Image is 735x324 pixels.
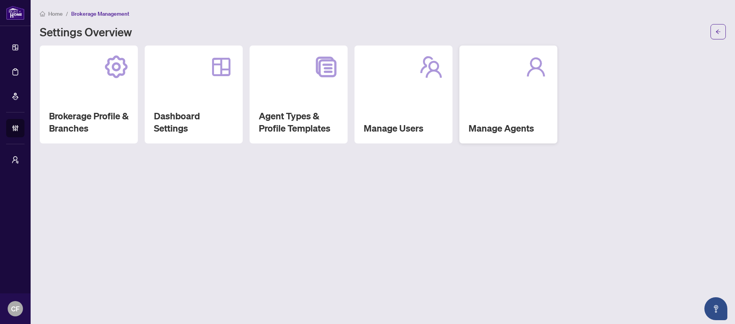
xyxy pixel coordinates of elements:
span: user-switch [11,156,19,164]
img: logo [6,6,24,20]
li: / [66,9,68,18]
h2: Agent Types & Profile Templates [259,110,338,134]
h1: Settings Overview [40,26,132,38]
span: home [40,11,45,16]
h2: Manage Agents [469,122,548,134]
h2: Manage Users [364,122,443,134]
span: CF [11,303,20,314]
span: Home [48,10,63,17]
button: Open asap [704,297,727,320]
span: arrow-left [715,29,721,34]
h2: Brokerage Profile & Branches [49,110,129,134]
h2: Dashboard Settings [154,110,234,134]
span: Brokerage Management [71,10,129,17]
